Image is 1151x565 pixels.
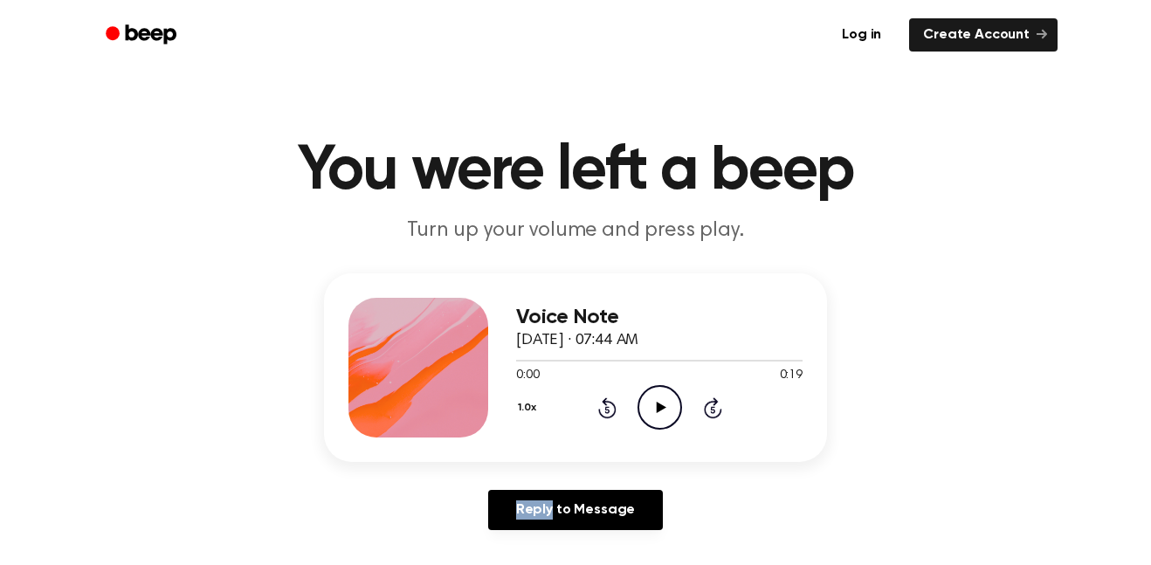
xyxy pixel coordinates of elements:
[909,18,1058,52] a: Create Account
[824,15,899,55] a: Log in
[516,393,542,423] button: 1.0x
[240,217,911,245] p: Turn up your volume and press play.
[488,490,663,530] a: Reply to Message
[128,140,1023,203] h1: You were left a beep
[516,333,638,348] span: [DATE] · 07:44 AM
[516,367,539,385] span: 0:00
[93,18,192,52] a: Beep
[780,367,803,385] span: 0:19
[516,306,803,329] h3: Voice Note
